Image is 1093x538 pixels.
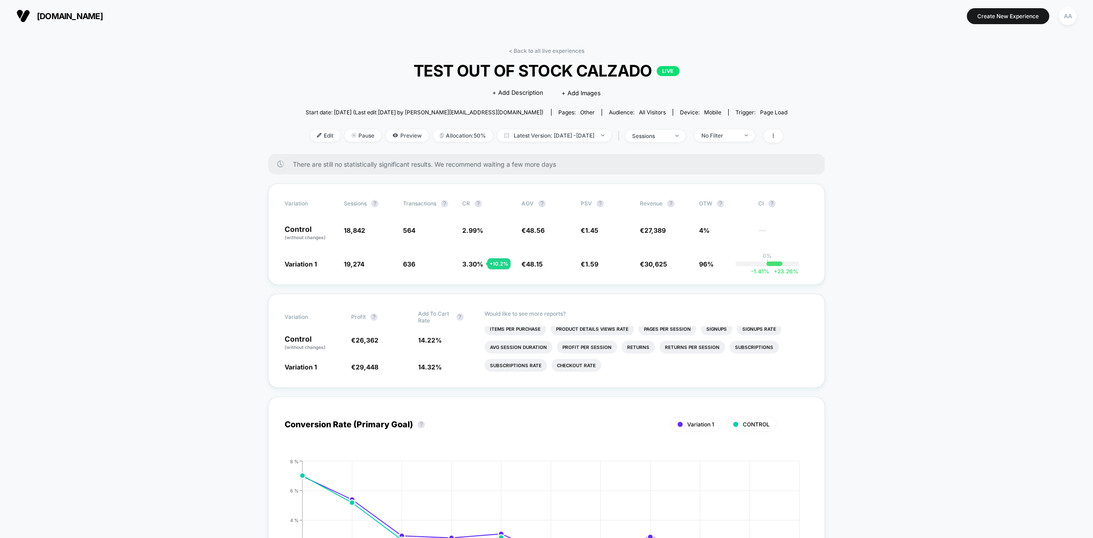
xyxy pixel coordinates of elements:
p: Control [285,335,342,351]
span: Revenue [640,200,663,207]
span: Page Load [760,109,787,116]
span: Sessions [344,200,367,207]
span: 1.45 [585,226,598,234]
li: Subscriptions [730,341,779,354]
span: € [581,226,598,234]
img: Visually logo [16,9,30,23]
img: edit [317,133,322,138]
span: CONTROL [743,421,770,428]
div: sessions [632,133,669,139]
a: < Back to all live experiences [509,47,584,54]
div: AA [1059,7,1077,25]
li: Subscriptions Rate [485,359,547,372]
span: Variation [285,310,335,324]
li: Profit Per Session [557,341,617,354]
span: 27,389 [644,226,666,234]
li: Items Per Purchase [485,323,546,335]
span: Allocation: 50% [433,129,493,142]
span: (without changes) [285,235,326,240]
div: + 10.2 % [487,258,511,269]
span: 636 [403,260,415,268]
span: -1.41 % [751,268,769,275]
span: [DOMAIN_NAME] [37,11,103,21]
button: [DOMAIN_NAME] [14,9,106,23]
span: Variation 1 [687,421,714,428]
span: Preview [386,129,429,142]
span: other [580,109,595,116]
span: 2.99 % [462,226,483,234]
span: TEST OUT OF STOCK CALZADO [330,61,764,80]
img: calendar [504,133,509,138]
span: Add To Cart Rate [418,310,452,324]
img: end [675,135,679,137]
button: ? [371,200,378,207]
span: 23.26 % [769,268,798,275]
button: ? [717,200,724,207]
span: OTW [699,200,749,207]
div: Trigger: [735,109,787,116]
button: ? [597,200,604,207]
li: Signups [701,323,732,335]
span: 96% [699,260,714,268]
button: ? [667,200,674,207]
span: All Visitors [639,109,666,116]
span: | [616,129,625,143]
li: Returns Per Session [659,341,725,354]
tspan: 8 % [290,458,299,464]
img: rebalance [440,133,444,138]
span: Transactions [403,200,436,207]
span: € [521,260,543,268]
span: CI [758,200,808,207]
p: | [766,259,768,266]
span: Profit [351,313,366,320]
button: ? [370,313,378,321]
span: --- [758,228,808,241]
li: Product Details Views Rate [551,323,634,335]
span: Variation 1 [285,260,317,268]
span: 1.59 [585,260,598,268]
span: 26,362 [356,336,378,344]
button: AA [1056,7,1079,26]
span: + Add Images [562,89,601,97]
span: 29,448 [356,363,378,371]
span: PSV [581,200,592,207]
li: Checkout Rate [552,359,601,372]
span: 14.32 % [418,363,442,371]
span: € [640,226,666,234]
span: 14.22 % [418,336,442,344]
button: ? [538,200,546,207]
span: € [521,226,545,234]
span: + [774,268,777,275]
span: 4% [699,226,710,234]
span: Device: [673,109,728,116]
span: 3.30 % [462,260,483,268]
span: Variation [285,200,335,207]
li: Avg Session Duration [485,341,552,354]
button: ? [456,313,464,321]
p: Would like to see more reports? [485,310,808,317]
button: ? [768,200,776,207]
span: CR [462,200,470,207]
span: € [351,363,378,371]
tspan: 4 % [290,517,299,523]
span: Variation 1 [285,363,317,371]
span: + Add Description [492,88,543,97]
img: end [352,133,356,138]
img: end [601,134,604,136]
span: 48.56 [526,226,545,234]
div: Pages: [558,109,595,116]
span: There are still no statistically significant results. We recommend waiting a few more days [293,160,807,168]
span: € [581,260,598,268]
span: € [640,260,667,268]
span: 48.15 [526,260,543,268]
button: Create New Experience [967,8,1049,24]
li: Pages Per Session [638,323,696,335]
span: Edit [310,129,340,142]
span: (without changes) [285,344,326,350]
li: Returns [622,341,655,354]
span: Latest Version: [DATE] - [DATE] [497,129,611,142]
span: 18,842 [344,226,365,234]
span: 30,625 [644,260,667,268]
div: No Filter [701,132,738,139]
button: ? [418,421,425,428]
